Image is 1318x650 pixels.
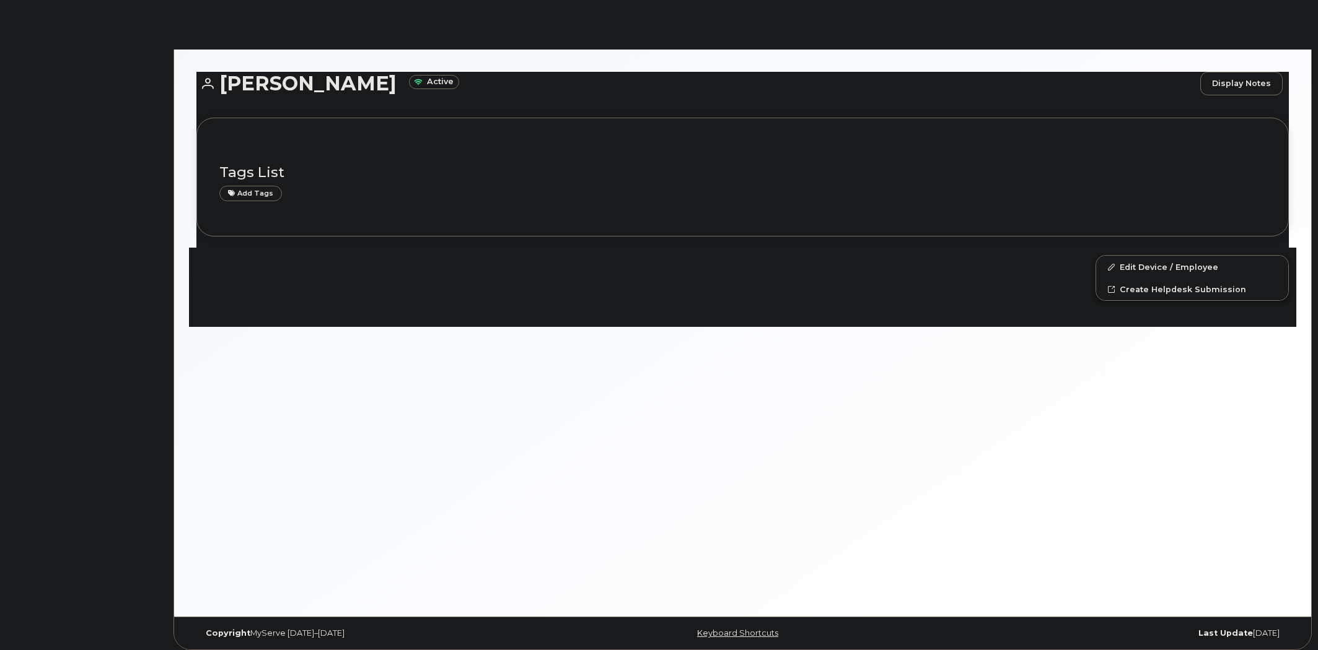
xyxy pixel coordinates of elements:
a: Create Helpdesk Submission [1096,278,1288,300]
div: [DATE] [925,628,1289,638]
small: Active [409,75,459,89]
a: Edit Device / Employee [1096,256,1288,278]
h1: [PERSON_NAME] [196,72,1194,94]
a: Add tags [219,186,282,201]
a: Display Notes [1200,72,1283,95]
strong: Copyright [206,628,250,638]
h3: Tags List [219,165,1266,180]
a: Keyboard Shortcuts [697,628,778,638]
div: MyServe [DATE]–[DATE] [196,628,561,638]
strong: Last Update [1198,628,1253,638]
